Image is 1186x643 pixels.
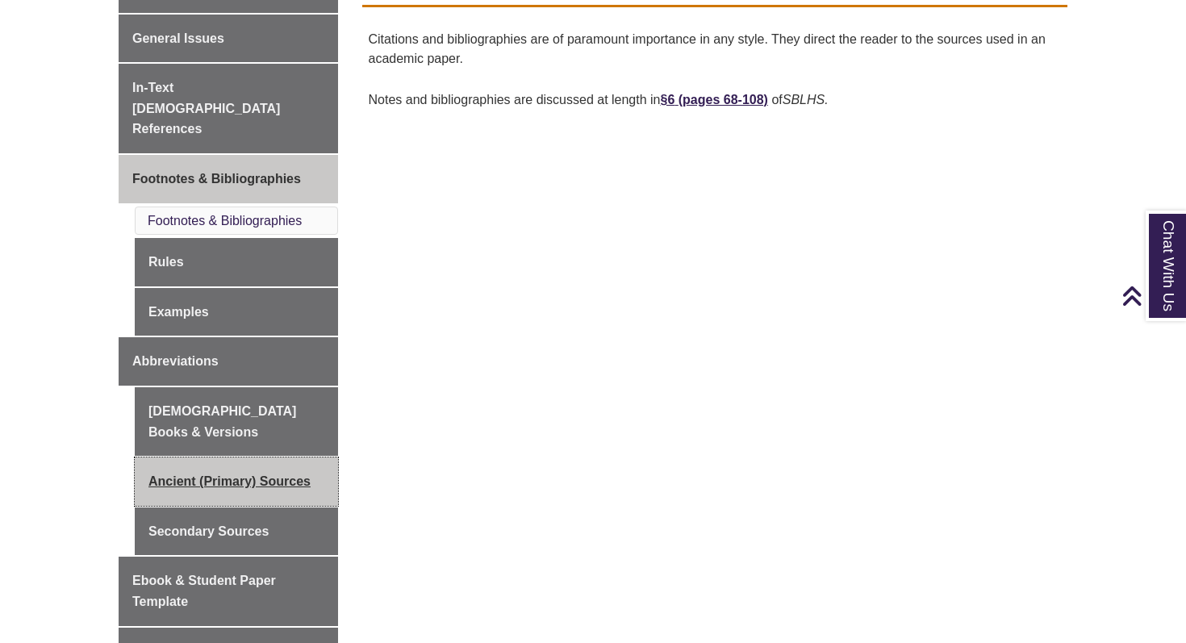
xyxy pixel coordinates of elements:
[135,288,338,336] a: Examples
[369,23,1062,75] p: Citations and bibliographies are of paramount importance in any style. They direct the reader to ...
[119,64,338,153] a: In-Text [DEMOGRAPHIC_DATA] References
[132,574,276,608] span: Ebook & Student Paper Template
[132,81,280,136] span: In-Text [DEMOGRAPHIC_DATA] References
[783,93,829,106] em: SBLHS.
[771,93,782,106] span: of
[661,93,679,106] a: §6
[132,354,219,368] span: Abbreviations
[135,507,338,556] a: Secondary Sources
[119,15,338,63] a: General Issues
[661,93,675,106] strong: §6
[683,93,768,106] a: pages 68-108)
[369,93,679,106] span: Notes and bibliographies are discussed at length in
[135,238,338,286] a: Rules
[148,214,302,228] a: Footnotes & Bibliographies
[119,337,338,386] a: Abbreviations
[119,557,338,625] a: Ebook & Student Paper Template
[679,93,683,106] a: (
[119,155,338,203] a: Footnotes & Bibliographies
[132,31,224,45] span: General Issues
[135,457,338,506] a: Ancient (Primary) Sources
[135,387,338,456] a: [DEMOGRAPHIC_DATA] Books & Versions
[1121,285,1182,307] a: Back to Top
[132,172,301,186] span: Footnotes & Bibliographies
